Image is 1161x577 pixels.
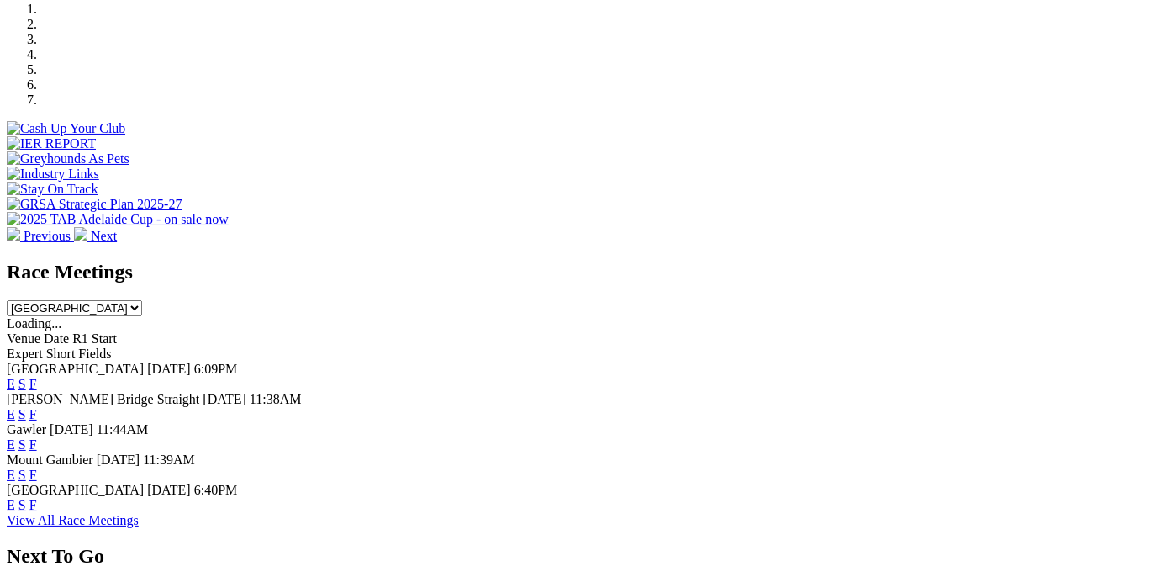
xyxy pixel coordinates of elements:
[29,437,37,452] a: F
[7,227,20,241] img: chevron-left-pager-white.svg
[7,261,1154,283] h2: Race Meetings
[18,498,26,512] a: S
[147,362,191,376] span: [DATE]
[7,347,43,361] span: Expert
[7,498,15,512] a: E
[78,347,111,361] span: Fields
[7,422,46,437] span: Gawler
[7,121,125,136] img: Cash Up Your Club
[18,468,26,482] a: S
[74,229,117,243] a: Next
[72,331,117,346] span: R1 Start
[44,331,69,346] span: Date
[194,362,238,376] span: 6:09PM
[7,331,40,346] span: Venue
[203,392,246,406] span: [DATE]
[143,453,195,467] span: 11:39AM
[250,392,302,406] span: 11:38AM
[7,392,199,406] span: [PERSON_NAME] Bridge Straight
[29,377,37,391] a: F
[18,407,26,421] a: S
[7,151,129,167] img: Greyhounds As Pets
[7,483,144,497] span: [GEOGRAPHIC_DATA]
[194,483,238,497] span: 6:40PM
[7,513,139,527] a: View All Race Meetings
[7,545,1154,568] h2: Next To Go
[7,229,74,243] a: Previous
[97,453,140,467] span: [DATE]
[29,407,37,421] a: F
[18,437,26,452] a: S
[7,212,229,227] img: 2025 TAB Adelaide Cup - on sale now
[7,182,98,197] img: Stay On Track
[91,229,117,243] span: Next
[7,453,93,467] span: Mount Gambier
[24,229,71,243] span: Previous
[7,407,15,421] a: E
[7,197,182,212] img: GRSA Strategic Plan 2025-27
[46,347,76,361] span: Short
[7,316,61,331] span: Loading...
[74,227,87,241] img: chevron-right-pager-white.svg
[7,136,96,151] img: IER REPORT
[7,167,99,182] img: Industry Links
[7,362,144,376] span: [GEOGRAPHIC_DATA]
[7,377,15,391] a: E
[18,377,26,391] a: S
[29,498,37,512] a: F
[7,437,15,452] a: E
[29,468,37,482] a: F
[147,483,191,497] span: [DATE]
[50,422,93,437] span: [DATE]
[97,422,149,437] span: 11:44AM
[7,468,15,482] a: E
